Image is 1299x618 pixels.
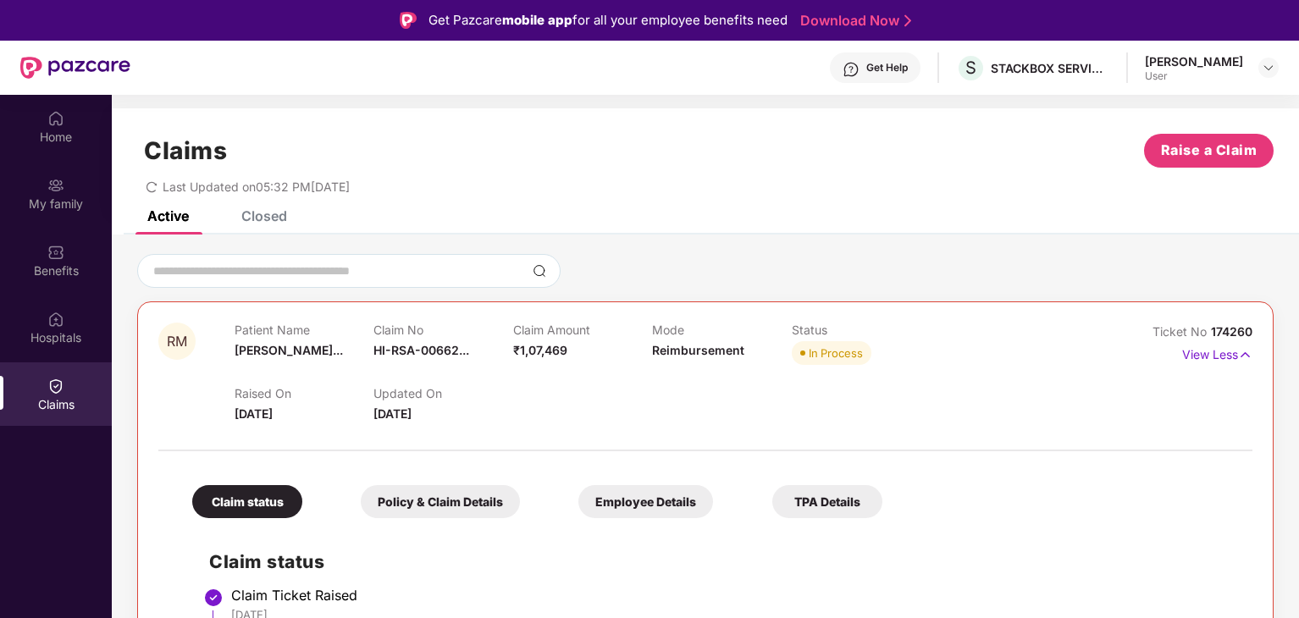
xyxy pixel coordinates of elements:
span: [DATE] [373,406,412,421]
img: Stroke [904,12,911,30]
div: Closed [241,207,287,224]
span: S [965,58,976,78]
img: svg+xml;base64,PHN2ZyBpZD0iQ2xhaW0iIHhtbG5zPSJodHRwOi8vd3d3LnczLm9yZy8yMDAwL3N2ZyIgd2lkdGg9IjIwIi... [47,378,64,395]
img: svg+xml;base64,PHN2ZyBpZD0iU3RlcC1Eb25lLTMyeDMyIiB4bWxucz0iaHR0cDovL3d3dy53My5vcmcvMjAwMC9zdmciIH... [203,588,224,608]
span: Raise a Claim [1161,140,1258,161]
div: Claim status [192,485,302,518]
span: RM [167,334,187,349]
img: New Pazcare Logo [20,57,130,79]
p: Raised On [235,386,373,400]
img: svg+xml;base64,PHN2ZyBpZD0iSG9zcGl0YWxzIiB4bWxucz0iaHR0cDovL3d3dy53My5vcmcvMjAwMC9zdmciIHdpZHRoPS... [47,311,64,328]
p: Claim Amount [513,323,652,337]
div: [PERSON_NAME] [1145,53,1243,69]
img: svg+xml;base64,PHN2ZyBpZD0iU2VhcmNoLTMyeDMyIiB4bWxucz0iaHR0cDovL3d3dy53My5vcmcvMjAwMC9zdmciIHdpZH... [533,264,546,278]
p: Updated On [373,386,512,400]
span: Ticket No [1153,324,1211,339]
strong: mobile app [502,12,572,28]
p: Claim No [373,323,512,337]
div: Policy & Claim Details [361,485,520,518]
span: Last Updated on 05:32 PM[DATE] [163,179,350,194]
div: Active [147,207,189,224]
button: Raise a Claim [1144,134,1274,168]
div: Get Pazcare for all your employee benefits need [428,10,788,30]
div: TPA Details [772,485,882,518]
div: Claim Ticket Raised [231,587,1235,604]
img: svg+xml;base64,PHN2ZyB4bWxucz0iaHR0cDovL3d3dy53My5vcmcvMjAwMC9zdmciIHdpZHRoPSIxNyIgaGVpZ2h0PSIxNy... [1238,345,1252,364]
span: redo [146,179,158,194]
h1: Claims [144,136,227,165]
span: [DATE] [235,406,273,421]
p: View Less [1182,341,1252,364]
div: In Process [809,345,863,361]
div: Get Help [866,61,908,74]
span: HI-RSA-00662... [373,343,469,357]
img: svg+xml;base64,PHN2ZyBpZD0iSG9tZSIgeG1sbnM9Imh0dHA6Ly93d3cudzMub3JnLzIwMDAvc3ZnIiB3aWR0aD0iMjAiIG... [47,110,64,127]
a: Download Now [800,12,906,30]
span: ₹1,07,469 [513,343,567,357]
div: User [1145,69,1243,83]
p: Patient Name [235,323,373,337]
h2: Claim status [209,548,1235,576]
img: Logo [400,12,417,29]
p: Mode [652,323,791,337]
span: 174260 [1211,324,1252,339]
img: svg+xml;base64,PHN2ZyBpZD0iSGVscC0zMngzMiIgeG1sbnM9Imh0dHA6Ly93d3cudzMub3JnLzIwMDAvc3ZnIiB3aWR0aD... [843,61,860,78]
img: svg+xml;base64,PHN2ZyBpZD0iRHJvcGRvd24tMzJ4MzIiIHhtbG5zPSJodHRwOi8vd3d3LnczLm9yZy8yMDAwL3N2ZyIgd2... [1262,61,1275,74]
span: [PERSON_NAME]... [235,343,343,357]
span: Reimbursement [652,343,744,357]
img: svg+xml;base64,PHN2ZyB3aWR0aD0iMjAiIGhlaWdodD0iMjAiIHZpZXdCb3g9IjAgMCAyMCAyMCIgZmlsbD0ibm9uZSIgeG... [47,177,64,194]
div: Employee Details [578,485,713,518]
img: svg+xml;base64,PHN2ZyBpZD0iQmVuZWZpdHMiIHhtbG5zPSJodHRwOi8vd3d3LnczLm9yZy8yMDAwL3N2ZyIgd2lkdGg9Ij... [47,244,64,261]
p: Status [792,323,931,337]
div: STACKBOX SERVICES PRIVATE LIMITED [991,60,1109,76]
